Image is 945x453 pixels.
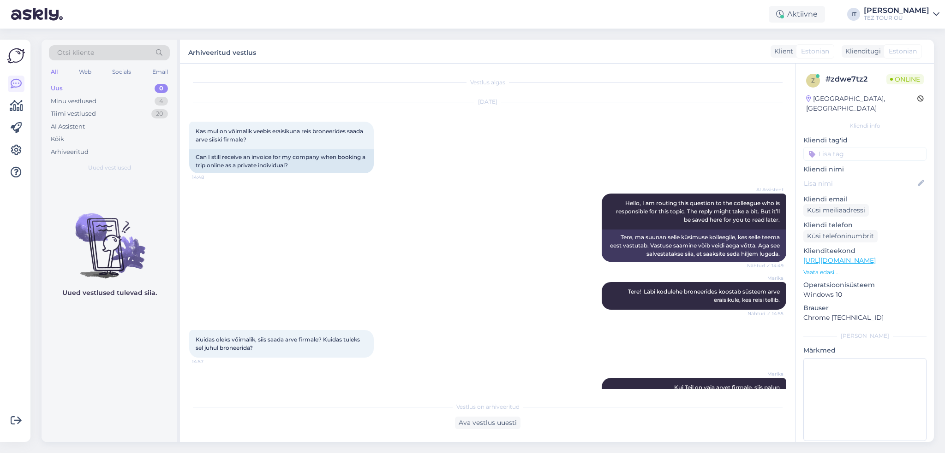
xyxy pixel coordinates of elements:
div: Tiimi vestlused [51,109,96,118]
span: Marika [749,371,784,377]
div: Kõik [51,135,64,144]
a: [URL][DOMAIN_NAME] [803,256,876,265]
span: Tere! Läbi kodulehe broneerides koostab süsteem arve eraisikule, kes reisi tellib. [628,288,781,303]
p: Kliendi nimi [803,165,927,174]
span: Vestlus on arhiveeritud [456,403,520,411]
span: Nähtud ✓ 14:49 [747,262,784,269]
div: Klienditugi [842,47,881,56]
div: Kliendi info [803,122,927,130]
p: Brauser [803,303,927,313]
p: Chrome [TECHNICAL_ID] [803,313,927,323]
div: [DATE] [189,98,786,106]
span: Estonian [801,47,829,56]
div: 4 [155,97,168,106]
p: Klienditeekond [803,246,927,256]
div: [PERSON_NAME] [803,332,927,340]
span: AI Assistent [749,186,784,193]
span: 14:48 [192,174,227,181]
div: Web [77,66,93,78]
div: Aktiivne [769,6,825,23]
img: No chats [42,197,177,280]
span: Estonian [889,47,917,56]
p: Märkmed [803,346,927,355]
span: Hello, I am routing this question to the colleague who is responsible for this topic. The reply m... [616,200,781,223]
div: 20 [151,109,168,118]
div: Tere, ma suunan selle küsimuse kolleegile, kes selle teema eest vastutab. Vastuse saamine võib ve... [602,229,786,262]
div: Can I still receive an invoice for my company when booking a trip online as a private individual? [189,149,374,173]
a: [PERSON_NAME]TEZ TOUR OÜ [864,7,939,22]
div: Uus [51,84,63,93]
span: Uued vestlused [88,164,131,172]
p: Kliendi email [803,194,927,204]
p: Operatsioonisüsteem [803,280,927,290]
p: Windows 10 [803,290,927,300]
div: Küsi telefoninumbrit [803,230,878,242]
p: Kliendi tag'id [803,135,927,145]
input: Lisa nimi [804,178,916,188]
span: z [811,77,815,84]
div: Arhiveeritud [51,147,89,157]
span: Online [886,74,924,84]
div: [GEOGRAPHIC_DATA], [GEOGRAPHIC_DATA] [806,94,917,113]
div: Ava vestlus uuesti [455,417,520,429]
div: 0 [155,84,168,93]
span: Kas mul on võimalik veebis eraisikuna reis broneerides saada arve siiski firmale? [196,128,365,143]
div: # zdwe7tz2 [825,74,886,85]
p: Vaata edasi ... [803,268,927,277]
span: Nähtud ✓ 14:55 [748,310,784,317]
span: Kuidas oleks võimalik, siis saada arve firmale? Kuidas tuleks sel juhul broneerida? [196,336,361,351]
p: Uued vestlused tulevad siia. [62,288,157,298]
span: 14:57 [192,358,227,365]
div: IT [847,8,860,21]
div: Minu vestlused [51,97,96,106]
div: [PERSON_NAME] [864,7,929,14]
div: All [49,66,60,78]
span: Marika [749,275,784,282]
span: Otsi kliente [57,48,94,58]
div: AI Assistent [51,122,85,131]
img: Askly Logo [7,47,25,65]
div: Socials [110,66,133,78]
label: Arhiveeritud vestlus [188,45,256,58]
div: Vestlus algas [189,78,786,87]
div: Klient [771,47,793,56]
input: Lisa tag [803,147,927,161]
span: Kui Teil on vaja arvet firmale, siis palun kirjutage , märkige broneeringunumber, firma nimi, mil... [619,384,781,416]
div: Küsi meiliaadressi [803,204,869,217]
div: Email [150,66,170,78]
div: TEZ TOUR OÜ [864,14,929,22]
p: Kliendi telefon [803,220,927,230]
